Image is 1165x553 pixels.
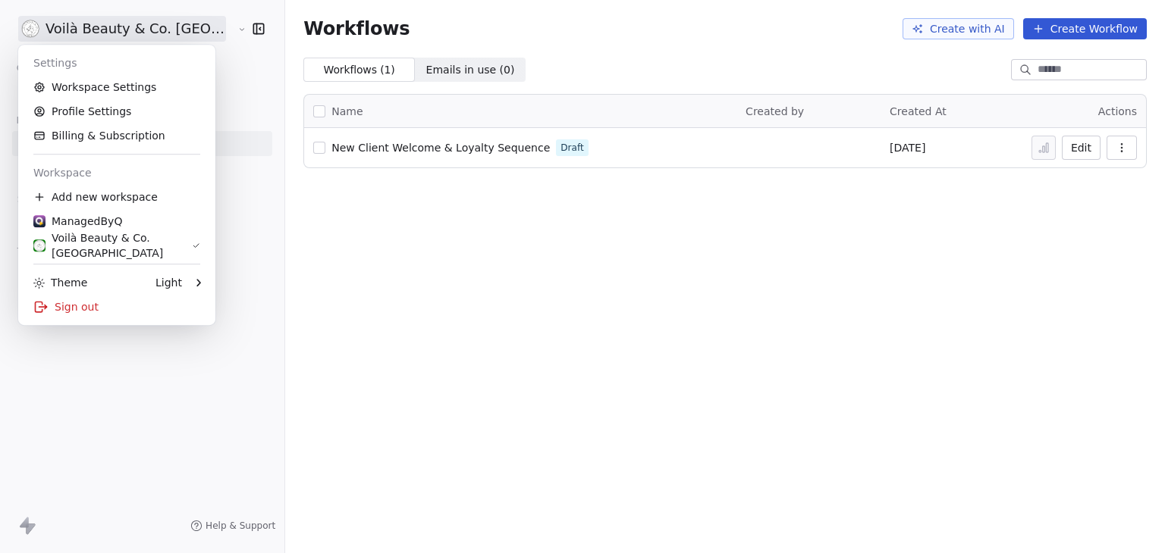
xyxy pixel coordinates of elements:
[24,161,209,185] div: Workspace
[24,185,209,209] div: Add new workspace
[33,239,46,252] img: Voila_Beauty_And_Co_Logo.png
[33,230,192,261] div: Voilà Beauty & Co. [GEOGRAPHIC_DATA]
[155,275,182,290] div: Light
[24,75,209,99] a: Workspace Settings
[33,275,87,290] div: Theme
[24,295,209,319] div: Sign out
[33,214,122,229] div: ManagedByQ
[24,99,209,123] a: Profile Settings
[24,123,209,148] a: Billing & Subscription
[24,51,209,75] div: Settings
[33,215,46,227] img: Stripe.png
